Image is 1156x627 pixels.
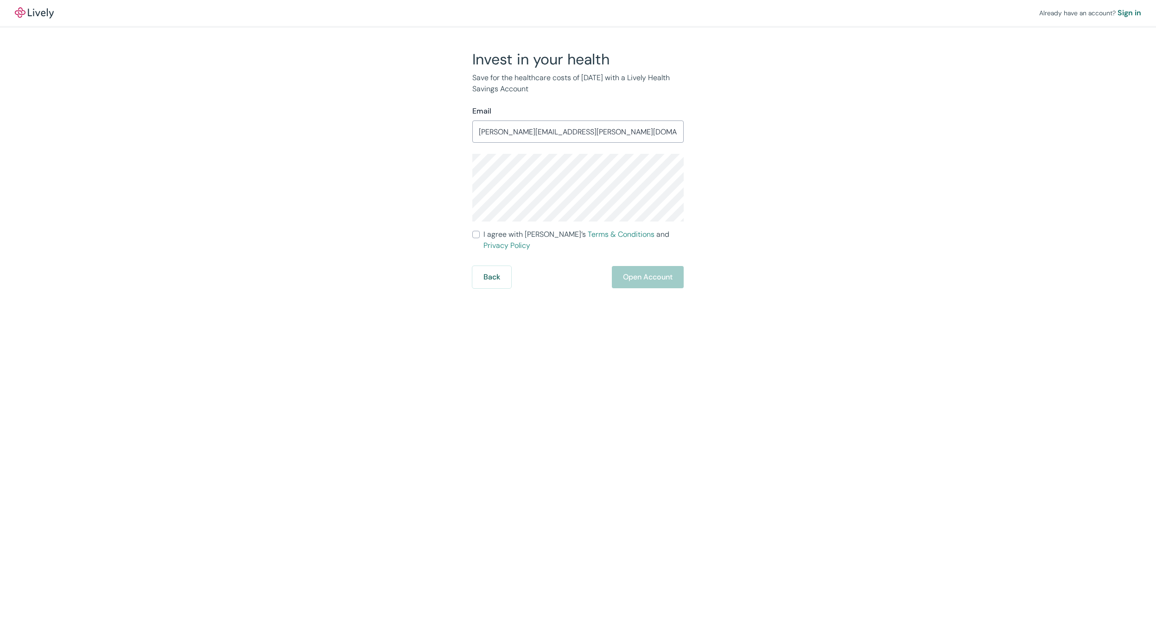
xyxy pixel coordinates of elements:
[472,106,491,117] label: Email
[483,229,684,251] span: I agree with [PERSON_NAME]’s and
[1039,7,1141,19] div: Already have an account?
[15,7,54,19] a: LivelyLively
[15,7,54,19] img: Lively
[472,266,511,288] button: Back
[472,50,684,69] h2: Invest in your health
[1118,7,1141,19] a: Sign in
[472,72,684,95] p: Save for the healthcare costs of [DATE] with a Lively Health Savings Account
[483,241,530,250] a: Privacy Policy
[588,229,654,239] a: Terms & Conditions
